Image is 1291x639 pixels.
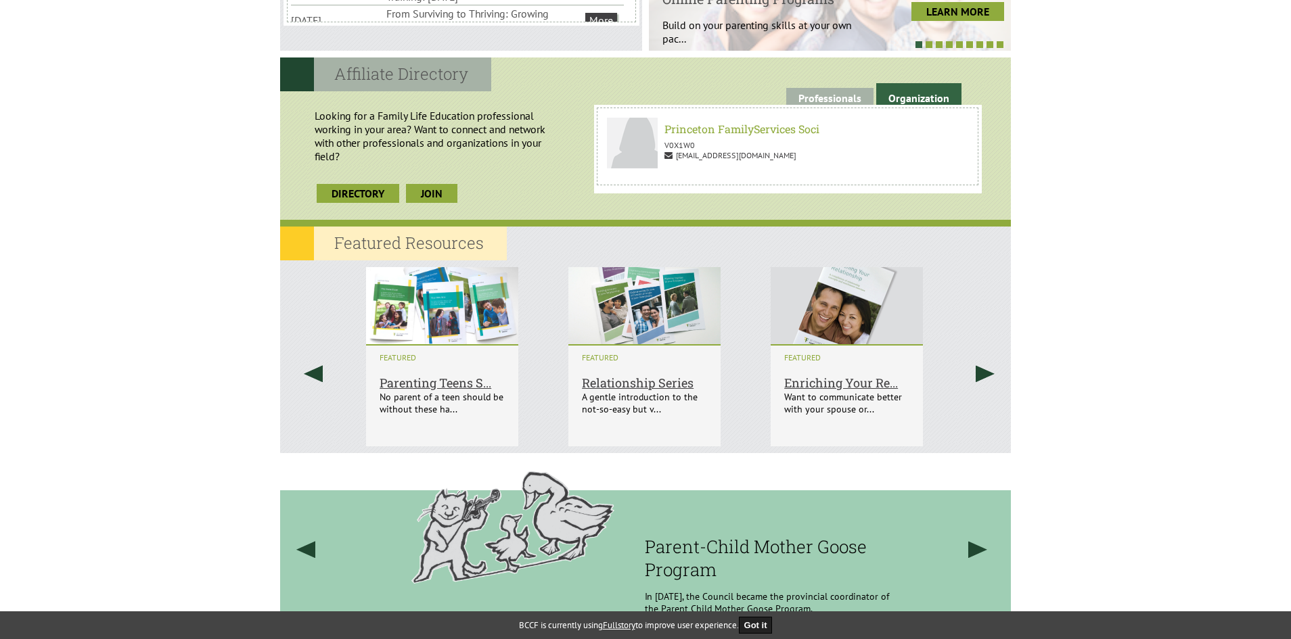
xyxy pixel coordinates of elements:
a: Princeton FamilyServices Soci Jenny Pedwell Princeton FamilyServices Soci V0X1W0 [EMAIL_ADDRESS][... [600,111,974,182]
p: Looking for a Family Life Education professional working in your area? Want to connect and networ... [288,102,587,170]
i: FEATURED [380,352,505,362]
h6: Princeton FamilyServices Soci [611,122,964,136]
p: V0X1W0 [607,140,968,150]
li: From Surviving to Thriving: Growing Resilience for Weathering Life's Storms [386,5,583,35]
i: FEATURED [582,352,707,362]
p: Want to communicate better with your spouse or... [784,391,909,415]
img: History Filler Image [379,453,639,597]
a: Relationship Series [582,346,707,391]
a: Enriching Your Re... [784,346,909,391]
img: Princeton FamilyServices Soci Jenny Pedwell [607,118,658,168]
a: More [585,13,617,28]
i: FEATURED [784,352,909,362]
a: Professionals [786,88,874,109]
img: Parenting Teens Series [366,260,518,344]
span: [EMAIL_ADDRESS][DOMAIN_NAME] [664,150,796,160]
h3: Parent-Child Mother Goose Program [645,535,891,581]
button: Got it [739,617,773,634]
a: Directory [317,184,399,203]
h2: Affiliate Directory [280,57,491,91]
a: Parenting Teens S... [380,346,505,391]
p: A gentle introduction to the not-so-easy but v... [582,391,707,415]
img: Enriching Your Relationship [771,260,923,344]
p: Build on your parenting skills at your own pac... [662,18,865,45]
a: Organization [876,83,961,109]
h2: Featured Resources [280,227,507,260]
a: Fullstory [603,619,635,631]
a: LEARN MORE [911,2,1004,21]
li: [DATE] [291,12,384,28]
img: Relationship Series [568,260,721,344]
p: In [DATE], the Council became the provincial coordinator of the Parent Child Mother Goose Program. [645,590,891,615]
p: No parent of a teen should be without these ha... [380,391,505,415]
a: join [406,184,457,203]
